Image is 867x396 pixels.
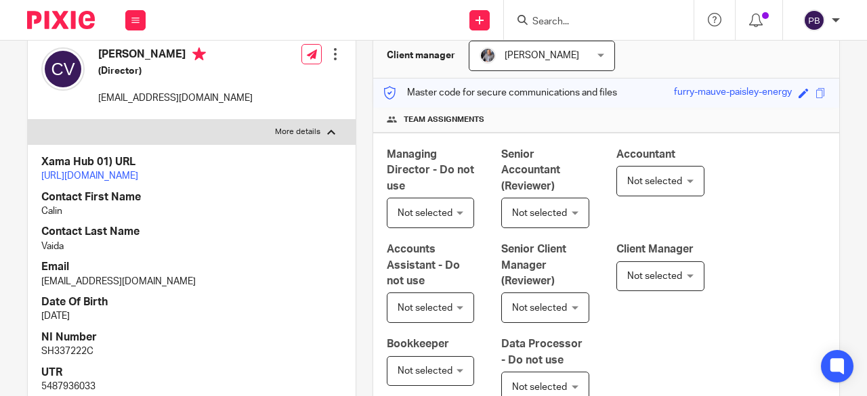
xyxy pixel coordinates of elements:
[387,149,474,192] span: Managing Director - Do not use
[41,204,342,218] p: Calin
[41,275,342,288] p: [EMAIL_ADDRESS][DOMAIN_NAME]
[41,190,342,204] h4: Contact First Name
[616,149,675,160] span: Accountant
[387,244,460,286] span: Accounts Assistant - Do not use
[27,11,95,29] img: Pixie
[98,91,253,105] p: [EMAIL_ADDRESS][DOMAIN_NAME]
[41,309,342,323] p: [DATE]
[275,127,320,137] p: More details
[398,366,452,376] span: Not selected
[803,9,825,31] img: svg%3E
[501,338,583,365] span: Data Processor - Do not use
[41,47,85,91] img: svg%3E
[387,49,455,62] h3: Client manager
[480,47,496,64] img: -%20%20-%20studio@ingrained.co.uk%20for%20%20-20220223%20at%20101413%20-%201W1A2026.jpg
[41,240,342,253] p: Vaida
[41,330,342,345] h4: NI Number
[512,208,567,218] span: Not selected
[41,380,342,393] p: 5487936033
[41,225,342,239] h4: Contact Last Name
[501,149,560,192] span: Senior Accountant (Reviewer)
[41,260,342,274] h4: Email
[41,155,342,169] h4: Xama Hub 01) URL
[98,64,253,78] h5: (Director)
[398,303,452,313] span: Not selected
[674,85,792,101] div: furry-mauve-paisley-energy
[531,16,653,28] input: Search
[501,244,566,286] span: Senior Client Manager (Reviewer)
[398,208,452,218] span: Not selected
[512,303,567,313] span: Not selected
[627,271,682,281] span: Not selected
[627,177,682,186] span: Not selected
[383,86,617,100] p: Master code for secure communications and files
[41,345,342,358] p: SH337222C
[505,51,579,60] span: [PERSON_NAME]
[41,295,342,309] h4: Date Of Birth
[98,47,253,64] h4: [PERSON_NAME]
[404,114,484,125] span: Team assignments
[387,338,449,349] span: Bookkeeper
[512,382,567,392] span: Not selected
[41,171,138,181] a: [URL][DOMAIN_NAME]
[616,244,694,255] span: Client Manager
[41,366,342,380] h4: UTR
[192,47,206,61] i: Primary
